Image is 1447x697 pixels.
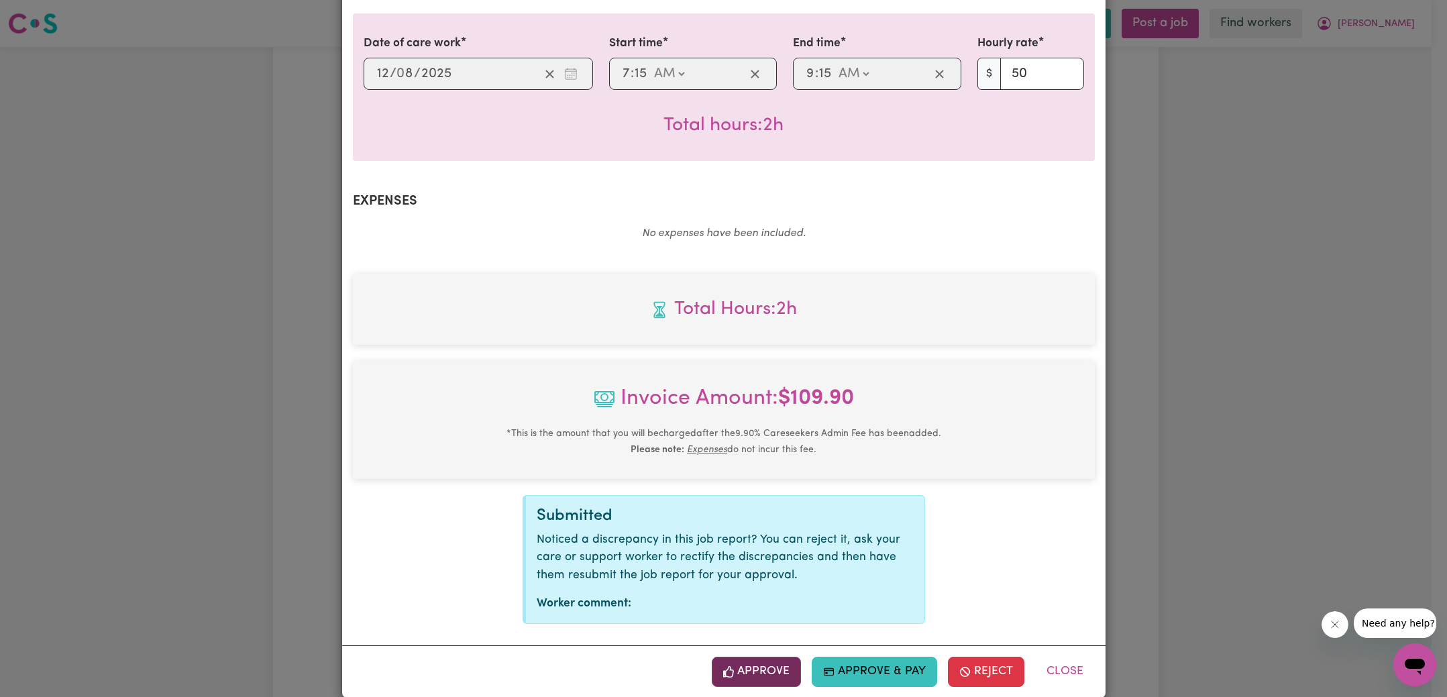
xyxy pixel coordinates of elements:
[364,295,1084,323] span: Total hours worked: 2 hours
[631,66,634,81] span: :
[663,116,784,135] span: Total hours worked: 2 hours
[712,657,802,686] button: Approve
[537,508,612,524] span: Submitted
[396,67,405,81] span: 0
[609,35,663,52] label: Start time
[353,193,1095,209] h2: Expenses
[537,598,631,609] strong: Worker comment:
[815,66,818,81] span: :
[778,388,854,409] b: $ 109.90
[1354,608,1436,638] iframe: Message from company
[1393,643,1436,686] iframe: Button to launch messaging window
[793,35,841,52] label: End time
[421,64,452,84] input: ----
[1322,611,1348,638] iframe: Close message
[364,382,1084,425] span: Invoice Amount:
[364,35,461,52] label: Date of care work
[622,64,631,84] input: --
[634,64,647,84] input: --
[631,445,684,455] b: Please note:
[977,35,1038,52] label: Hourly rate
[376,64,390,84] input: --
[414,66,421,81] span: /
[397,64,414,84] input: --
[560,64,582,84] button: Enter the date of care work
[806,64,815,84] input: --
[539,64,560,84] button: Clear date
[506,429,941,455] small: This is the amount that you will be charged after the 9.90 % Careseekers Admin Fee has been added...
[812,657,937,686] button: Approve & Pay
[537,531,914,584] p: Noticed a discrepancy in this job report? You can reject it, ask your care or support worker to r...
[977,58,1001,90] span: $
[1035,657,1095,686] button: Close
[818,64,832,84] input: --
[948,657,1024,686] button: Reject
[390,66,396,81] span: /
[642,228,806,239] em: No expenses have been included.
[687,445,727,455] u: Expenses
